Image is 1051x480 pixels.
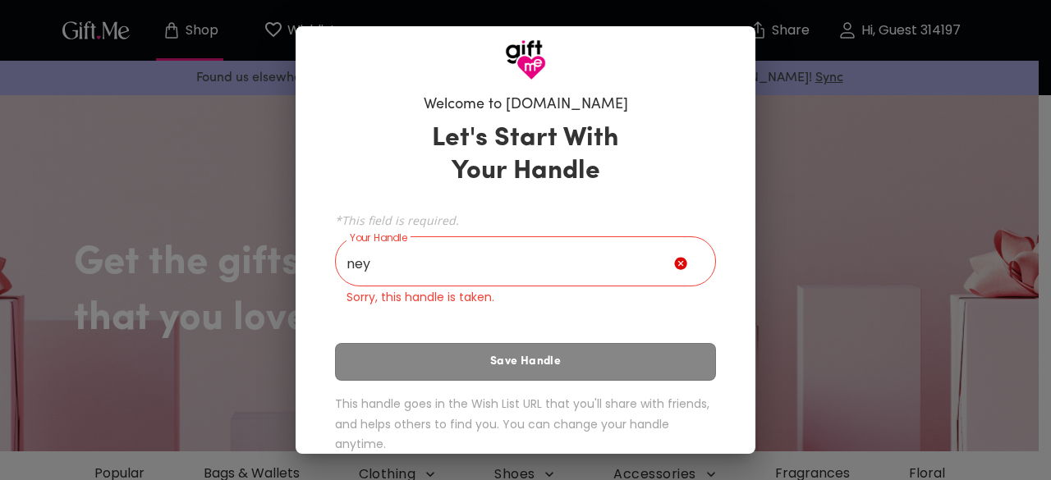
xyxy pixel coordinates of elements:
img: GiftMe Logo [505,39,546,80]
h6: Welcome to [DOMAIN_NAME] [424,95,628,115]
span: *This field is required. [335,213,716,228]
h3: Let's Start With Your Handle [411,122,640,188]
h6: This handle goes in the Wish List URL that you'll share with friends, and helps others to find yo... [335,394,716,455]
input: Your Handle [335,240,674,286]
p: Sorry, this handle is taken. [347,289,704,306]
